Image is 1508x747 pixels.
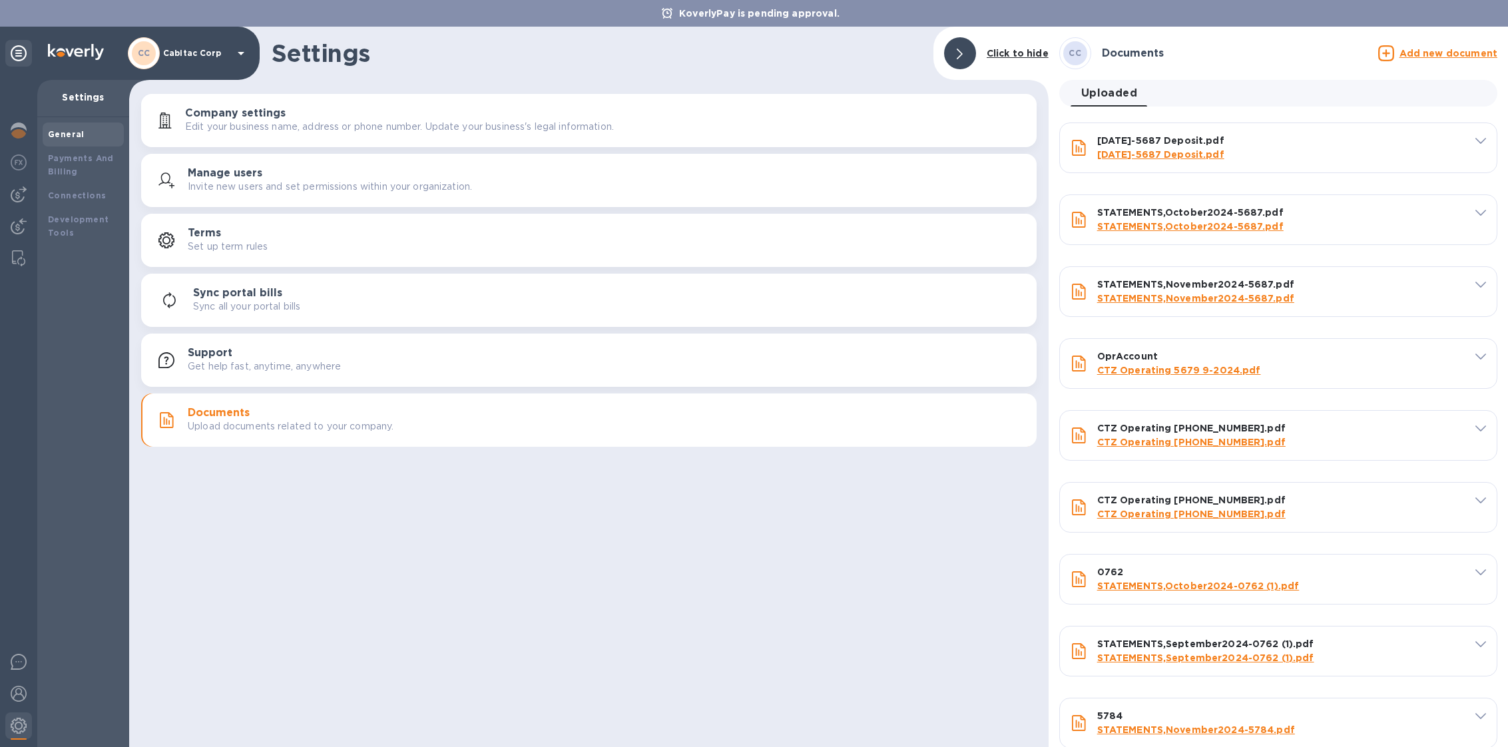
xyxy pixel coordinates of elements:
p: Cabitac Corp [163,49,230,58]
a: [DATE]-5687 Deposit.pdf [1097,149,1224,160]
b: Connections [48,190,106,200]
b: 5784 [1097,710,1123,721]
p: Invite new users and set permissions within your organization. [188,180,472,194]
b: CC [1069,48,1081,58]
a: STATEMENTS,November2024-5784.pdf [1097,724,1295,735]
h3: Company settings [185,107,286,120]
a: STATEMENTS,October2024-0762 (1).pdf [1097,581,1300,591]
b: STATEMENTS,November2024-5687.pdf [1097,279,1294,290]
h3: Terms [188,227,221,240]
a: CTZ Operating [PHONE_NUMBER].pdf [1097,509,1286,519]
img: Foreign exchange [11,154,27,170]
h3: Documents [188,407,250,419]
h1: Settings [272,39,923,67]
b: CC [138,48,150,58]
b: Development Tools [48,214,109,238]
p: Upload documents related to your company. [188,419,393,433]
p: Edit your business name, address or phone number. Update your business's legal information. [185,120,614,134]
b: CTZ Operating [PHONE_NUMBER].pdf [1097,495,1286,505]
h3: Documents [1102,47,1164,60]
a: STATEMENTS,September2024-0762 (1).pdf [1097,652,1314,663]
button: Sync portal billsSync all your portal bills [141,274,1037,327]
p: Settings [48,91,119,104]
h3: Sync portal bills [193,287,282,300]
h3: Support [188,347,232,360]
u: Add new document [1399,48,1497,59]
a: STATEMENTS,November2024-5687.pdf [1097,293,1294,304]
p: Sync all your portal bills [193,300,300,314]
button: TermsSet up term rules [141,214,1037,267]
p: KoverlyPay is pending approval. [672,7,846,20]
h3: Manage users [188,167,262,180]
b: [DATE]-5687 Deposit.pdf [1097,135,1224,146]
p: Set up term rules [188,240,268,254]
button: Manage usersInvite new users and set permissions within your organization. [141,154,1037,207]
button: Company settingsEdit your business name, address or phone number. Update your business's legal in... [141,94,1037,147]
b: STATEMENTS,October2024-5687.pdf [1097,207,1284,218]
a: STATEMENTS,October2024-5687.pdf [1097,221,1284,232]
b: CTZ Operating [PHONE_NUMBER].pdf [1097,423,1286,433]
a: CTZ Operating 5679 9-2024.pdf [1097,365,1261,375]
b: General [48,129,85,139]
button: SupportGet help fast, anytime, anywhere [141,334,1037,387]
img: Logo [48,44,104,60]
b: OprAccount [1097,351,1158,362]
a: CTZ Operating [PHONE_NUMBER].pdf [1097,437,1286,447]
div: Unpin categories [5,40,32,67]
b: 0762 [1097,567,1124,577]
p: Get help fast, anytime, anywhere [188,360,341,373]
button: DocumentsUpload documents related to your company. [141,393,1037,447]
b: STATEMENTS,September2024-0762 (1).pdf [1097,638,1314,649]
b: Payments And Billing [48,153,114,176]
span: Uploaded [1081,84,1138,103]
b: Click to hide [987,48,1049,59]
